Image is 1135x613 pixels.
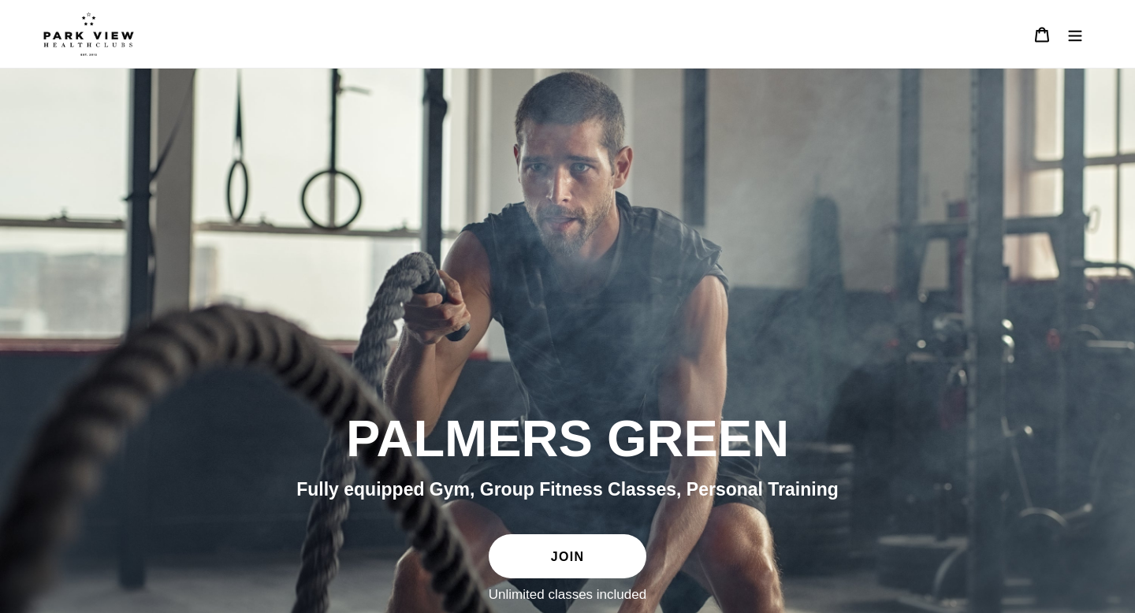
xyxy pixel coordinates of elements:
[489,586,646,604] label: Unlimited classes included
[296,479,839,500] span: Fully equipped Gym, Group Fitness Classes, Personal Training
[489,534,646,578] a: JOIN
[43,12,134,56] img: Park view health clubs is a gym near you.
[1059,17,1092,51] button: Menu
[138,408,997,470] h2: PALMERS GREEN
